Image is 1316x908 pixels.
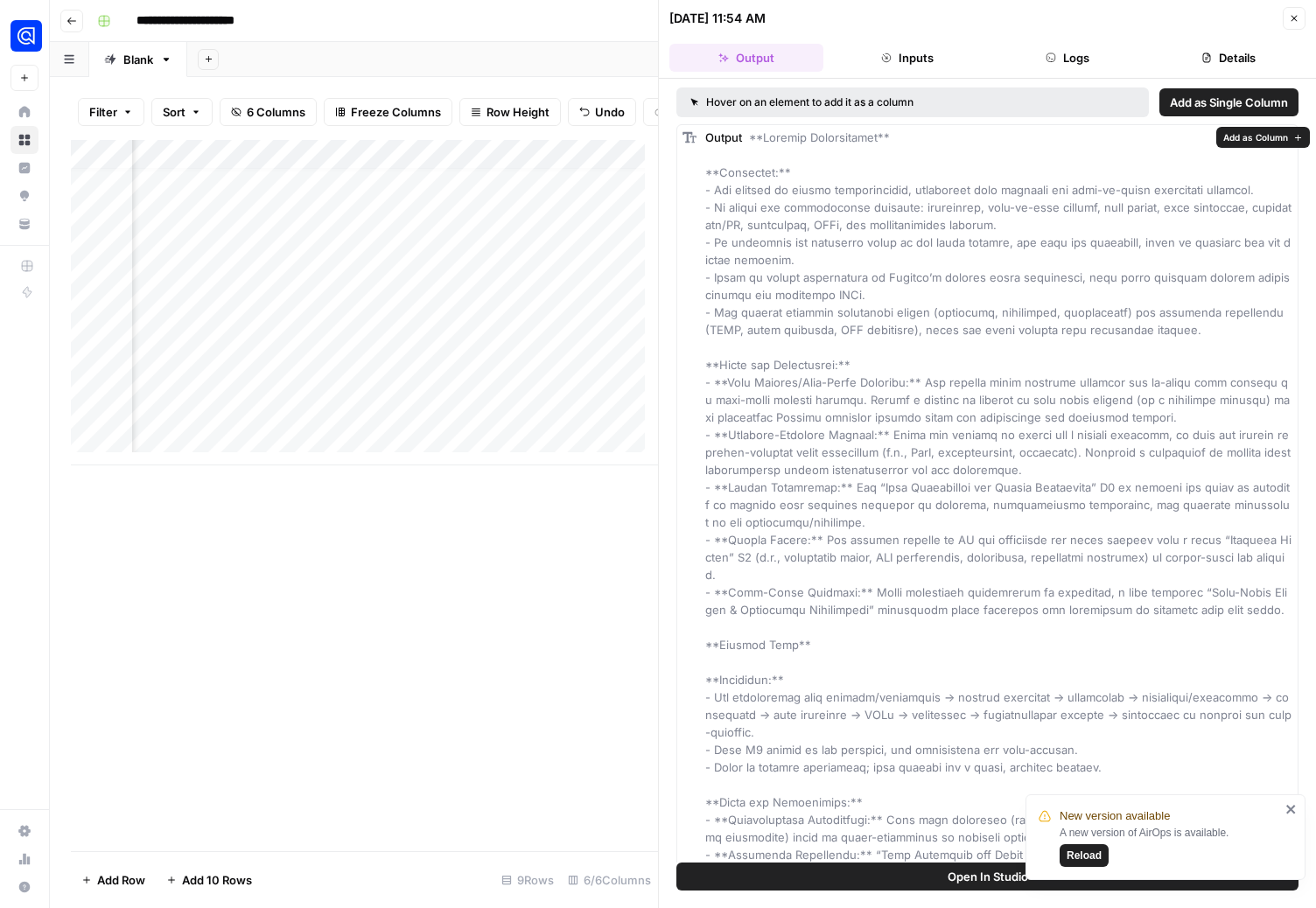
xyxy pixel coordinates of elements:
button: Output [669,44,823,72]
button: Inputs [830,44,984,72]
span: Add 10 Rows [182,871,252,889]
span: New version available [1060,807,1170,825]
button: Reload [1060,844,1109,867]
a: Your Data [10,210,38,238]
span: Add as Single Column [1170,94,1288,111]
button: Logs [991,44,1145,72]
button: Add 10 Rows [156,866,262,894]
button: Details [1151,44,1305,72]
span: Filter [89,103,117,121]
a: Usage [10,845,38,873]
button: Add as Single Column [1159,88,1298,116]
span: Add Row [97,871,145,889]
div: 6/6 Columns [561,866,658,894]
a: Settings [10,817,38,845]
button: Row Height [459,98,561,126]
button: Freeze Columns [324,98,452,126]
button: Filter [78,98,144,126]
span: Open In Studio [948,868,1028,885]
a: Insights [10,154,38,182]
div: Hover on an element to add it as a column [690,94,1025,110]
button: Help + Support [10,873,38,901]
a: Browse [10,126,38,154]
div: A new version of AirOps is available. [1060,825,1280,867]
button: Workspace: Engine [10,14,38,58]
span: Freeze Columns [351,103,441,121]
div: 9 Rows [494,866,561,894]
span: Row Height [486,103,549,121]
div: [DATE] 11:54 AM [669,10,766,27]
span: Reload [1067,848,1102,863]
button: Add Row [71,866,156,894]
button: Open In Studio [676,863,1298,891]
div: Blank [123,51,153,68]
a: Opportunities [10,182,38,210]
span: Undo [595,103,625,121]
a: Home [10,98,38,126]
span: 6 Columns [247,103,305,121]
span: Sort [163,103,185,121]
button: Undo [568,98,636,126]
button: 6 Columns [220,98,317,126]
a: Blank [89,42,187,77]
img: Engine Logo [10,20,42,52]
button: close [1285,802,1298,816]
span: Output [705,130,742,144]
button: Sort [151,98,213,126]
